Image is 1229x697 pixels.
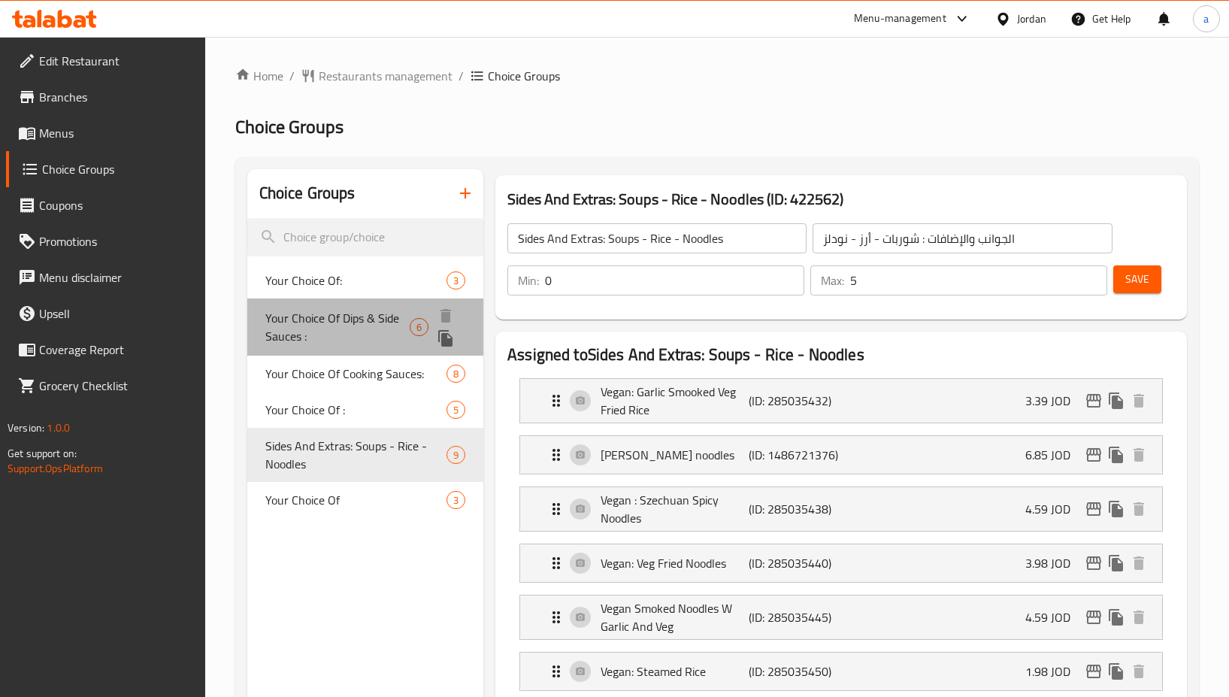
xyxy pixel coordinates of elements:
button: delete [434,305,457,327]
button: Save [1113,265,1161,293]
a: Promotions [6,223,205,259]
button: delete [1128,552,1150,574]
div: Your Choice Of Dips & Side Sauces :6deleteduplicate [247,298,484,356]
div: Your Choice Of Cooking Sauces:8 [247,356,484,392]
a: Branches [6,79,205,115]
span: Your Choice Of Cooking Sauces: [265,365,446,383]
h3: Sides And Extras: Soups - Rice - Noodles (ID: 422562) [507,187,1175,211]
span: 3 [447,493,465,508]
p: Vegan Smoked Noodles W Garlic And Veg [601,599,749,635]
p: (ID: 285035440) [749,554,847,572]
p: 3.39 JOD [1025,392,1082,410]
a: Grocery Checklist [6,368,205,404]
p: Max: [821,271,844,289]
span: Branches [39,88,193,106]
button: edit [1082,498,1105,520]
span: Your Choice Of: [265,271,446,289]
span: 3 [447,274,465,288]
div: Sides And Extras: Soups - Rice - Noodles9 [247,428,484,482]
span: a [1203,11,1209,27]
div: Expand [520,544,1162,582]
div: Your Choice Of:3 [247,262,484,298]
button: edit [1082,389,1105,412]
button: duplicate [1105,498,1128,520]
p: Vegan: Steamed Rice [601,662,749,680]
div: Choices [410,318,428,336]
button: edit [1082,552,1105,574]
span: Version: [8,418,44,438]
span: Choice Groups [235,110,344,144]
a: Menus [6,115,205,151]
p: 1.98 JOD [1025,662,1082,680]
nav: breadcrumb [235,67,1199,85]
span: 8 [447,367,465,381]
span: Menu disclaimer [39,268,193,286]
a: Home [235,67,283,85]
span: 1.0.0 [47,418,70,438]
button: duplicate [434,327,457,350]
div: Menu-management [854,10,946,28]
p: Vegan: Garlic Smooked Veg Fried Rice [601,383,749,419]
p: (ID: 285035432) [749,392,847,410]
h2: Assigned to Sides And Extras: Soups - Rice - Noodles [507,344,1175,366]
input: search [247,218,484,256]
p: Vegan: Veg Fried Noodles [601,554,749,572]
button: delete [1128,498,1150,520]
div: Expand [520,653,1162,690]
button: delete [1128,660,1150,683]
p: [PERSON_NAME] noodles [601,446,749,464]
span: Get support on: [8,444,77,463]
div: Your Choice Of :5 [247,392,484,428]
div: Jordan [1017,11,1046,27]
button: duplicate [1105,552,1128,574]
p: Min: [518,271,539,289]
span: Choice Groups [42,160,193,178]
h2: Choice Groups [259,182,356,205]
button: edit [1082,444,1105,466]
button: edit [1082,660,1105,683]
div: Expand [520,487,1162,531]
li: Expand [507,480,1175,538]
p: 3.98 JOD [1025,554,1082,572]
button: delete [1128,389,1150,412]
span: Your Choice Of [265,491,446,509]
span: Coverage Report [39,341,193,359]
span: Upsell [39,305,193,323]
span: 5 [447,403,465,417]
li: Expand [507,538,1175,589]
div: Expand [520,379,1162,423]
button: duplicate [1105,606,1128,629]
a: Upsell [6,295,205,332]
button: duplicate [1105,660,1128,683]
a: Coupons [6,187,205,223]
span: Grocery Checklist [39,377,193,395]
li: Expand [507,589,1175,646]
a: Edit Restaurant [6,43,205,79]
p: 4.59 JOD [1025,500,1082,518]
div: Choices [446,365,465,383]
p: 6.85 JOD [1025,446,1082,464]
div: Choices [446,271,465,289]
li: / [289,67,295,85]
span: Promotions [39,232,193,250]
p: (ID: 285035438) [749,500,847,518]
button: delete [1128,606,1150,629]
p: (ID: 285035445) [749,608,847,626]
a: Coverage Report [6,332,205,368]
a: Choice Groups [6,151,205,187]
button: duplicate [1105,444,1128,466]
li: Expand [507,429,1175,480]
span: Your Choice Of Dips & Side Sauces : [265,309,410,345]
p: 4.59 JOD [1025,608,1082,626]
li: / [459,67,464,85]
span: Menus [39,124,193,142]
p: (ID: 1486721376) [749,446,847,464]
span: 6 [410,320,428,335]
a: Menu disclaimer [6,259,205,295]
span: Save [1125,270,1149,289]
div: Expand [520,436,1162,474]
li: Expand [507,372,1175,429]
p: Vegan : Szechuan Spicy Noodles [601,491,749,527]
div: Expand [520,595,1162,639]
span: Sides And Extras: Soups - Rice - Noodles [265,437,446,473]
